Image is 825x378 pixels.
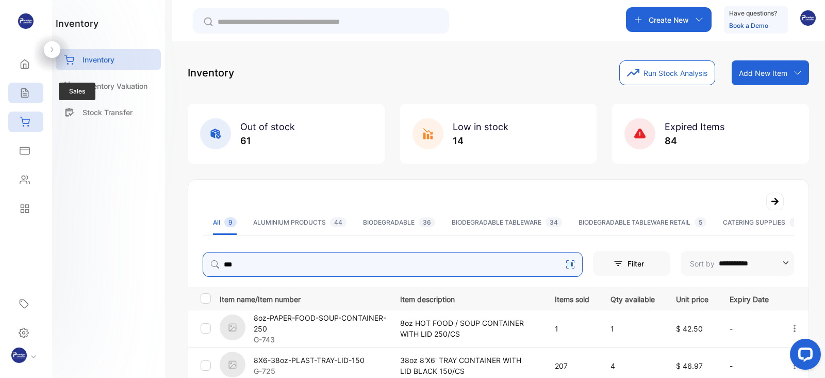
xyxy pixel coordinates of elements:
div: ALUMINIUM PRODUCTS [253,218,346,227]
p: 61 [240,134,295,148]
p: Expiry Date [730,292,769,305]
span: 17 [789,217,804,227]
div: CATERING SUPPLIES [723,218,804,227]
span: Expired Items [665,121,724,132]
p: Stock Transfer [82,107,133,118]
p: G-725 [254,366,365,376]
div: All [213,218,237,227]
p: Unit price [676,292,708,305]
p: 1 [610,323,655,334]
p: 8X6-38oz-PLAST-TRAY-LID-150 [254,355,365,366]
p: Qty available [610,292,655,305]
p: Items sold [555,292,589,305]
p: 207 [555,360,589,371]
a: Book a Demo [729,22,768,29]
img: avatar [800,10,816,26]
button: avatar [800,7,816,32]
p: 4 [610,360,655,371]
img: profile [11,348,27,363]
div: BIODEGRADABLE TABLEWARE [452,218,562,227]
p: 84 [665,134,724,148]
img: item [220,314,245,340]
iframe: LiveChat chat widget [782,335,825,378]
p: Add New Item [739,68,787,78]
button: Sort by [681,251,794,276]
span: 44 [330,217,346,227]
p: Inventory Valuation [82,81,147,91]
p: Inventory [188,65,234,81]
span: 34 [546,217,562,227]
span: 36 [419,217,435,227]
p: 14 [453,134,508,148]
a: Inventory [56,49,161,70]
p: G-743 [254,334,387,345]
span: $ 42.50 [676,324,703,333]
a: Stock Transfer [56,102,161,123]
p: Item name/Item number [220,292,387,305]
p: Have questions? [729,8,777,19]
span: Sales [59,83,95,100]
button: Create New [626,7,712,32]
a: Inventory Valuation [56,75,161,97]
p: 1 [555,323,589,334]
img: logo [18,13,34,29]
p: 8oz HOT FOOD / SOUP CONTAINER WITH LID 250/CS [400,318,534,339]
h1: inventory [56,17,98,30]
span: Out of stock [240,121,295,132]
p: - [730,323,769,334]
p: 8oz-PAPER-FOOD-SOUP-CONTAINER-250 [254,312,387,334]
span: 5 [695,217,706,227]
p: Item description [400,292,534,305]
p: - [730,360,769,371]
div: BIODEGRADABLE TABLEWARE RETAIL [579,218,706,227]
p: Inventory [82,54,114,65]
span: Low in stock [453,121,508,132]
p: Create New [649,14,689,25]
div: BIODEGRADABLE [363,218,435,227]
span: 9 [224,217,237,227]
span: $ 46.97 [676,361,703,370]
img: item [220,352,245,377]
button: Run Stock Analysis [619,60,715,85]
p: 38oz 8'X6' TRAY CONTAINER WITH LID BLACK 150/CS [400,355,534,376]
p: Sort by [690,258,715,269]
